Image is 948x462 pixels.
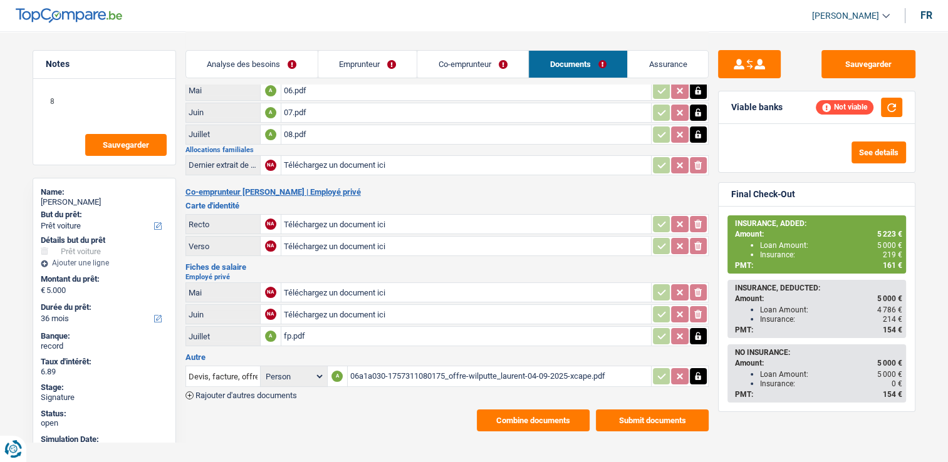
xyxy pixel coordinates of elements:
[41,259,168,267] div: Ajouter une ligne
[41,197,168,207] div: [PERSON_NAME]
[186,51,318,78] a: Analyse des besoins
[920,9,932,21] div: fr
[877,370,902,379] span: 5 000 €
[195,391,297,399] span: Rajouter d'autres documents
[852,141,906,163] button: See details
[265,107,276,118] div: A
[883,326,902,334] span: 154 €
[350,367,648,386] div: 06a1a030-1757311080175_offre-wilputte_laurent-04-09-2025-xcape.pdf
[284,125,648,144] div: 08.pdf
[265,218,276,230] div: NA
[760,241,902,250] div: Loan Amount:
[41,409,168,419] div: Status:
[185,353,709,361] h3: Autre
[265,309,276,320] div: NA
[331,371,343,382] div: A
[877,241,902,250] span: 5 000 €
[477,409,590,431] button: Combine documents
[883,250,902,259] span: 219 €
[892,379,902,388] span: 0 €
[189,288,258,297] div: Mai
[41,285,45,295] span: €
[821,50,915,78] button: Sauvegarder
[41,393,168,403] div: Signature
[185,274,709,280] h2: Employé privé
[735,230,902,239] div: Amount:
[760,305,902,314] div: Loan Amount:
[735,284,902,292] div: INSURANCE, DEDUCTED:
[735,390,902,399] div: PMT:
[46,59,163,69] h5: Notes
[265,240,276,252] div: NA
[41,357,168,367] div: Taux d'intérêt:
[189,86,258,95] div: Mai
[735,261,902,270] div: PMT:
[812,11,879,21] span: [PERSON_NAME]
[41,367,168,377] div: 6.89
[760,315,902,324] div: Insurance:
[41,418,168,428] div: open
[596,409,709,431] button: Submit documents
[735,219,902,228] div: INSURANCE, ADDED:
[16,8,122,23] img: TopCompare Logo
[628,51,708,78] a: Assurance
[877,359,902,367] span: 5 000 €
[189,220,258,229] div: Recto
[41,382,168,393] div: Stage:
[284,81,648,100] div: 06.pdf
[735,326,902,334] div: PMT:
[41,187,168,197] div: Name:
[265,331,276,342] div: A
[41,274,165,284] label: Montant du prêt:
[185,263,709,271] h3: Fiches de salaire
[760,379,902,388] div: Insurance:
[41,434,168,444] div: Simulation Date:
[802,6,890,26] a: [PERSON_NAME]
[265,85,276,96] div: A
[41,210,165,220] label: But du prêt:
[816,100,873,114] div: Not viable
[883,390,902,399] span: 154 €
[735,359,902,367] div: Amount:
[318,51,417,78] a: Emprunteur
[185,391,297,399] button: Rajouter d'autres documents
[735,294,902,303] div: Amount:
[185,202,709,210] h3: Carte d'identité
[883,261,902,270] span: 161 €
[417,51,528,78] a: Co-emprunteur
[41,302,165,312] label: Durée du prêt:
[284,103,648,122] div: 07.pdf
[41,341,168,351] div: record
[41,331,168,341] div: Banque:
[189,332,258,341] div: Juillet
[189,130,258,139] div: Juillet
[85,134,167,156] button: Sauvegarder
[883,315,902,324] span: 214 €
[189,310,258,319] div: Juin
[265,129,276,140] div: A
[189,242,258,251] div: Verso
[877,230,902,239] span: 5 223 €
[735,348,902,357] div: NO INSURANCE:
[265,287,276,298] div: NA
[731,102,783,113] div: Viable banks
[760,250,902,259] div: Insurance:
[185,187,709,197] h2: Co-emprunteur [PERSON_NAME] | Employé privé
[877,305,902,314] span: 4 786 €
[265,160,276,171] div: NA
[185,146,709,153] h2: Allocations familiales
[189,160,258,170] div: Dernier extrait de compte pour vos allocations familiales
[877,294,902,303] span: 5 000 €
[760,370,902,379] div: Loan Amount:
[41,235,168,245] div: Détails but du prêt
[103,141,149,149] span: Sauvegarder
[731,189,795,200] div: Final Check-Out
[189,108,258,117] div: Juin
[529,51,627,78] a: Documents
[284,327,648,346] div: fp.pdf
